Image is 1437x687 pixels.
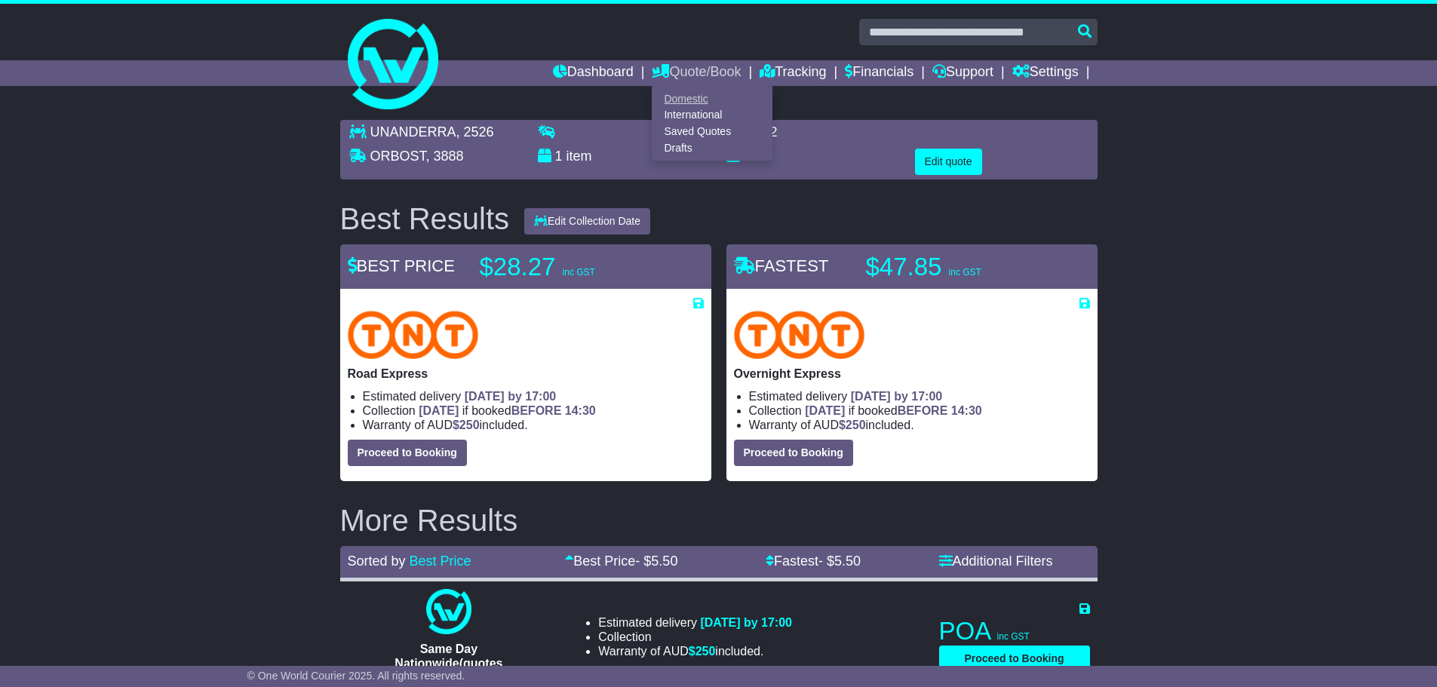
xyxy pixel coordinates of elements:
[839,419,866,431] span: $
[652,60,741,86] a: Quote/Book
[915,149,982,175] button: Edit quote
[555,149,563,164] span: 1
[563,267,595,278] span: inc GST
[426,149,464,164] span: , 3888
[1012,60,1079,86] a: Settings
[333,202,517,235] div: Best Results
[651,554,677,569] span: 5.50
[410,554,471,569] a: Best Price
[348,554,406,569] span: Sorted by
[652,140,772,156] a: Drafts
[370,149,426,164] span: ORBOST
[247,670,465,682] span: © One World Courier 2025. All rights reserved.
[749,389,1090,403] li: Estimated delivery
[565,404,596,417] span: 14:30
[598,615,792,630] li: Estimated delivery
[951,404,982,417] span: 14:30
[805,404,981,417] span: if booked
[949,267,981,278] span: inc GST
[845,60,913,86] a: Financials
[818,554,861,569] span: - $
[348,256,455,275] span: BEST PRICE
[700,616,792,629] span: [DATE] by 17:00
[459,419,480,431] span: 250
[370,124,456,140] span: UNANDERRA
[348,367,704,381] p: Road Express
[419,404,595,417] span: if booked
[932,60,993,86] a: Support
[997,631,1030,642] span: inc GST
[426,589,471,634] img: One World Courier: Same Day Nationwide(quotes take 0.5-1 hour)
[939,646,1090,672] button: Proceed to Booking
[652,90,772,107] a: Domestic
[695,645,716,658] span: 250
[689,645,716,658] span: $
[598,644,792,658] li: Warranty of AUD included.
[567,149,592,164] span: item
[846,419,866,431] span: 250
[866,252,1055,282] p: $47.85
[395,643,502,684] span: Same Day Nationwide(quotes take 0.5-1 hour)
[652,86,772,161] div: Quote/Book
[851,390,943,403] span: [DATE] by 17:00
[766,554,861,569] a: Fastest- $5.50
[553,60,634,86] a: Dashboard
[598,630,792,644] li: Collection
[749,403,1090,418] li: Collection
[898,404,948,417] span: BEFORE
[465,390,557,403] span: [DATE] by 17:00
[805,404,845,417] span: [DATE]
[939,616,1090,646] p: POA
[348,440,467,466] button: Proceed to Booking
[524,208,650,235] button: Edit Collection Date
[453,419,480,431] span: $
[456,124,494,140] span: , 2526
[749,418,1090,432] li: Warranty of AUD included.
[652,107,772,124] a: International
[834,554,861,569] span: 5.50
[734,256,829,275] span: FASTEST
[635,554,677,569] span: - $
[760,60,826,86] a: Tracking
[734,440,853,466] button: Proceed to Booking
[363,403,704,418] li: Collection
[340,504,1098,537] h2: More Results
[511,404,562,417] span: BEFORE
[565,554,677,569] a: Best Price- $5.50
[363,389,704,403] li: Estimated delivery
[939,554,1053,569] a: Additional Filters
[363,418,704,432] li: Warranty of AUD included.
[348,311,479,359] img: TNT Domestic: Road Express
[419,404,459,417] span: [DATE]
[744,149,751,164] span: 5
[734,311,865,359] img: TNT Domestic: Overnight Express
[734,367,1090,381] p: Overnight Express
[480,252,668,282] p: $28.27
[652,124,772,140] a: Saved Quotes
